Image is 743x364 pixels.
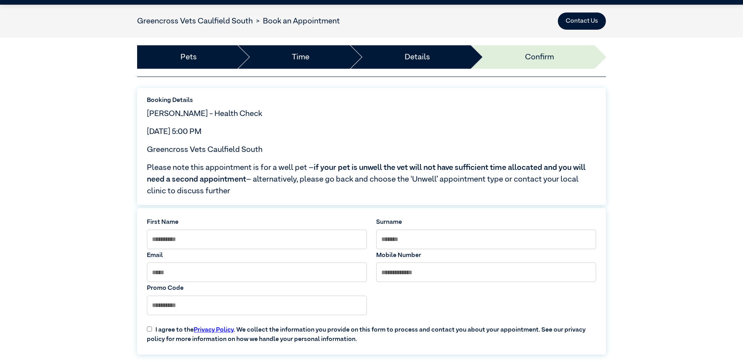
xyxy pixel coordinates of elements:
[142,319,601,344] label: I agree to the . We collect the information you provide on this form to process and contact you a...
[147,284,367,293] label: Promo Code
[180,51,197,63] a: Pets
[137,17,253,25] a: Greencross Vets Caulfield South
[292,51,309,63] a: Time
[147,164,586,183] span: if your pet is unwell the vet will not have sufficient time allocated and you will need a second ...
[147,251,367,260] label: Email
[376,251,596,260] label: Mobile Number
[147,96,596,105] label: Booking Details
[376,218,596,227] label: Surname
[147,110,262,118] span: [PERSON_NAME] - Health Check
[194,327,234,333] a: Privacy Policy
[147,218,367,227] label: First Name
[147,128,202,136] span: [DATE] 5:00 PM
[405,51,430,63] a: Details
[558,12,606,30] button: Contact Us
[147,146,263,153] span: Greencross Vets Caulfield South
[137,15,340,27] nav: breadcrumb
[253,15,340,27] li: Book an Appointment
[147,327,152,332] input: I agree to thePrivacy Policy. We collect the information you provide on this form to process and ...
[147,162,596,197] span: Please note this appointment is for a well pet – – alternatively, please go back and choose the ‘...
